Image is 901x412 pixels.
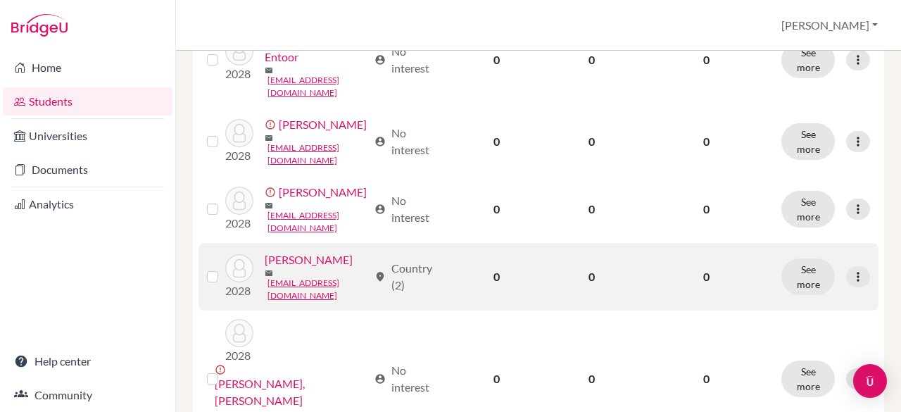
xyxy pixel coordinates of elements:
button: See more [781,258,835,295]
button: See more [781,42,835,78]
p: 2028 [225,282,253,299]
span: error_outline [265,187,279,198]
a: Documents [3,156,172,184]
a: Analytics [3,190,172,218]
span: error_outline [265,119,279,130]
td: 0 [450,12,543,108]
a: [EMAIL_ADDRESS][DOMAIN_NAME] [267,277,368,302]
a: Home [3,54,172,82]
a: [PERSON_NAME] [279,184,367,201]
p: 0 [648,201,764,218]
img: Chauhan, Nikunj [225,119,253,147]
a: [EMAIL_ADDRESS][DOMAIN_NAME] [267,209,368,235]
img: Dubey, Gauri [225,187,253,215]
a: [PERSON_NAME] [265,251,353,268]
span: mail [265,201,273,210]
td: 0 [543,108,640,175]
button: See more [781,191,835,227]
span: error_outline [215,364,229,375]
td: 0 [543,12,640,108]
span: location_on [374,271,386,282]
div: No interest [374,362,443,396]
div: No interest [374,125,443,158]
a: Community [3,381,172,409]
p: 2028 [225,65,253,82]
p: 0 [648,370,764,387]
p: 0 [648,51,764,68]
div: No interest [374,192,443,226]
a: [PERSON_NAME] [279,116,367,133]
td: 0 [450,108,543,175]
p: 2028 [225,215,253,232]
span: account_circle [374,204,386,215]
a: Students [3,87,172,116]
img: Handa, Dev Jain [225,319,253,347]
p: 0 [648,268,764,285]
button: See more [781,123,835,160]
td: 0 [543,243,640,311]
a: Universities [3,122,172,150]
a: [EMAIL_ADDRESS][DOMAIN_NAME] [267,142,368,167]
td: 0 [543,175,640,243]
p: 2028 [225,147,253,164]
td: 0 [450,243,543,311]
p: 0 [648,133,764,150]
span: mail [265,269,273,277]
img: Babu, Leshwinram Entoor [225,37,253,65]
div: Country (2) [374,260,443,294]
span: mail [265,66,273,75]
a: Help center [3,347,172,375]
div: No interest [374,43,443,77]
span: account_circle [374,136,386,147]
img: Grover, Arnav [225,254,253,282]
p: 2028 [225,347,253,364]
img: Bridge-U [11,14,68,37]
button: [PERSON_NAME] [775,12,884,39]
span: account_circle [374,373,386,385]
a: [EMAIL_ADDRESS][DOMAIN_NAME] [267,74,368,99]
button: See more [781,361,835,397]
td: 0 [450,175,543,243]
span: account_circle [374,54,386,65]
span: mail [265,134,273,142]
div: Open Intercom Messenger [853,364,887,398]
